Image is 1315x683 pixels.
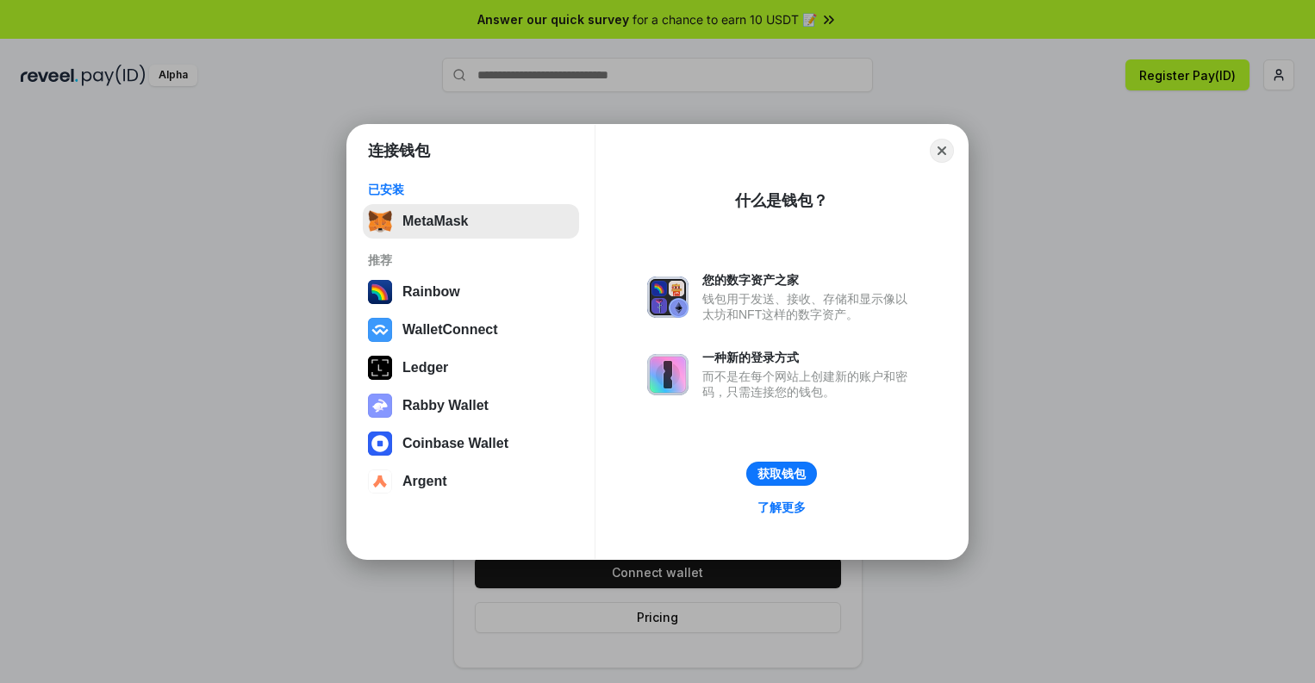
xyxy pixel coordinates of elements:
div: 已安装 [368,182,574,197]
div: MetaMask [402,214,468,229]
img: svg+xml,%3Csvg%20width%3D%2228%22%20height%3D%2228%22%20viewBox%3D%220%200%2028%2028%22%20fill%3D... [368,318,392,342]
button: Rainbow [363,275,579,309]
div: 了解更多 [757,500,806,515]
div: 而不是在每个网站上创建新的账户和密码，只需连接您的钱包。 [702,369,916,400]
div: 获取钱包 [757,466,806,481]
img: svg+xml,%3Csvg%20fill%3D%22none%22%20height%3D%2233%22%20viewBox%3D%220%200%2035%2033%22%20width%... [368,209,392,233]
div: 您的数字资产之家 [702,272,916,288]
div: Argent [402,474,447,489]
button: WalletConnect [363,313,579,347]
img: svg+xml,%3Csvg%20xmlns%3D%22http%3A%2F%2Fwww.w3.org%2F2000%2Fsvg%22%20width%3D%2228%22%20height%3... [368,356,392,380]
img: svg+xml,%3Csvg%20width%3D%2228%22%20height%3D%2228%22%20viewBox%3D%220%200%2028%2028%22%20fill%3D... [368,432,392,456]
div: Coinbase Wallet [402,436,508,451]
div: 钱包用于发送、接收、存储和显示像以太坊和NFT这样的数字资产。 [702,291,916,322]
button: 获取钱包 [746,462,817,486]
button: Coinbase Wallet [363,426,579,461]
button: Rabby Wallet [363,388,579,423]
div: Rainbow [402,284,460,300]
div: Ledger [402,360,448,376]
a: 了解更多 [747,496,816,518]
button: Close [930,139,954,163]
div: WalletConnect [402,322,498,338]
div: 一种新的登录方式 [702,350,916,365]
div: 推荐 [368,252,574,268]
img: svg+xml,%3Csvg%20xmlns%3D%22http%3A%2F%2Fwww.w3.org%2F2000%2Fsvg%22%20fill%3D%22none%22%20viewBox... [368,394,392,418]
img: svg+xml,%3Csvg%20xmlns%3D%22http%3A%2F%2Fwww.w3.org%2F2000%2Fsvg%22%20fill%3D%22none%22%20viewBox... [647,276,689,318]
img: svg+xml,%3Csvg%20width%3D%2228%22%20height%3D%2228%22%20viewBox%3D%220%200%2028%2028%22%20fill%3D... [368,469,392,494]
img: svg+xml,%3Csvg%20width%3D%22120%22%20height%3D%22120%22%20viewBox%3D%220%200%20120%20120%22%20fil... [368,280,392,304]
button: MetaMask [363,204,579,239]
div: Rabby Wallet [402,398,489,413]
button: Argent [363,464,579,499]
button: Ledger [363,351,579,385]
h1: 连接钱包 [368,140,430,161]
div: 什么是钱包？ [735,190,828,211]
img: svg+xml,%3Csvg%20xmlns%3D%22http%3A%2F%2Fwww.w3.org%2F2000%2Fsvg%22%20fill%3D%22none%22%20viewBox... [647,354,689,395]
